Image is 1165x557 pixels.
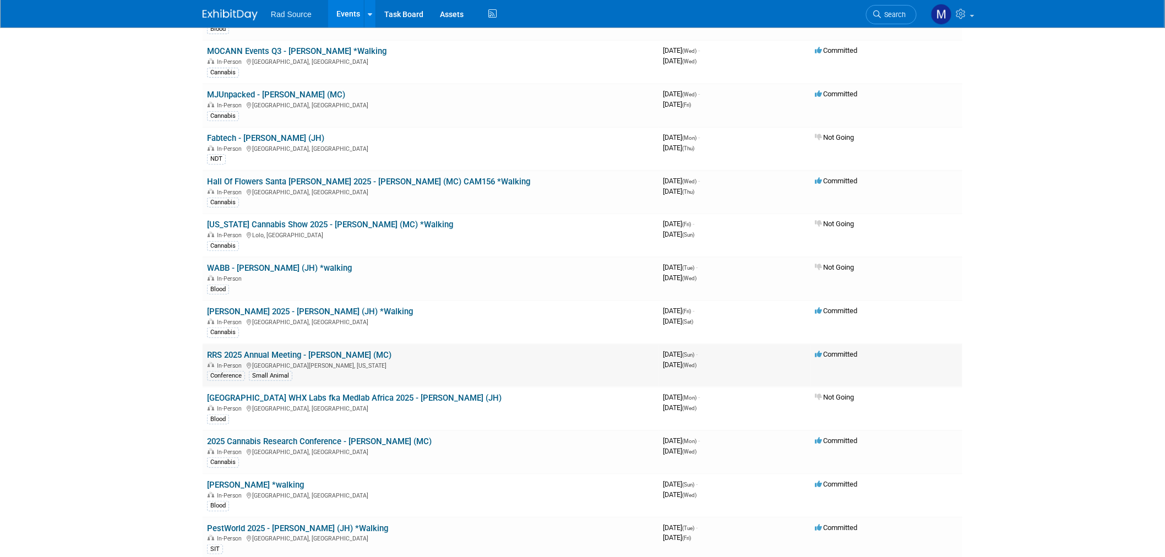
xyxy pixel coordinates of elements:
span: [DATE] [663,100,691,108]
span: In-Person [217,58,245,65]
img: Melissa Conboy [931,4,952,25]
span: - [698,90,700,98]
span: Not Going [815,133,854,141]
span: (Tue) [682,265,694,271]
span: [DATE] [663,317,693,325]
div: [GEOGRAPHIC_DATA], [GEOGRAPHIC_DATA] [207,187,654,196]
img: In-Person Event [208,232,214,237]
span: (Sun) [682,352,694,358]
img: In-Person Event [208,275,214,281]
span: (Thu) [682,189,694,195]
div: Cannabis [207,457,239,467]
span: - [698,177,700,185]
a: WABB - [PERSON_NAME] (JH) *walking [207,263,352,273]
a: MOCANN Events Q3 - [PERSON_NAME] *Walking [207,46,386,56]
a: [GEOGRAPHIC_DATA] WHX Labs fka Medlab Africa 2025 - [PERSON_NAME] (JH) [207,393,502,403]
span: (Tue) [682,525,694,531]
span: - [698,393,700,401]
a: RRS 2025 Annual Meeting - [PERSON_NAME] (MC) [207,350,391,360]
a: Fabtech - [PERSON_NAME] (JH) [207,133,324,143]
span: Committed [815,350,857,358]
div: [GEOGRAPHIC_DATA][PERSON_NAME], [US_STATE] [207,361,654,369]
div: [GEOGRAPHIC_DATA], [GEOGRAPHIC_DATA] [207,447,654,456]
span: (Fri) [682,102,691,108]
span: [DATE] [663,90,700,98]
a: 2025 Cannabis Research Conference - [PERSON_NAME] (MC) [207,436,432,446]
span: [DATE] [663,263,698,271]
span: - [696,523,698,532]
span: - [698,436,700,445]
span: In-Person [217,189,245,196]
div: NDT [207,154,226,164]
span: (Sun) [682,482,694,488]
div: Blood [207,24,229,34]
span: In-Person [217,492,245,499]
span: Search [881,10,906,19]
div: [GEOGRAPHIC_DATA], [GEOGRAPHIC_DATA] [207,403,654,412]
span: (Thu) [682,145,694,151]
span: (Wed) [682,492,696,498]
span: [DATE] [663,220,694,228]
span: - [696,350,698,358]
div: Cannabis [207,198,239,207]
span: Committed [815,523,857,532]
span: (Wed) [682,275,696,281]
span: [DATE] [663,361,696,369]
span: (Sat) [682,319,693,325]
span: - [698,46,700,54]
img: In-Person Event [208,492,214,498]
span: (Mon) [682,395,696,401]
span: [DATE] [663,447,696,455]
img: In-Person Event [208,449,214,454]
div: Blood [207,285,229,294]
span: (Wed) [682,449,696,455]
span: [DATE] [663,307,694,315]
span: Committed [815,90,857,98]
img: In-Person Event [208,319,214,324]
span: In-Person [217,535,245,542]
span: (Fri) [682,308,691,314]
span: [DATE] [663,403,696,412]
div: Lolo, [GEOGRAPHIC_DATA] [207,230,654,239]
span: [DATE] [663,436,700,445]
div: [GEOGRAPHIC_DATA], [GEOGRAPHIC_DATA] [207,317,654,326]
span: In-Person [217,319,245,326]
span: - [696,480,698,488]
span: (Fri) [682,535,691,541]
span: - [698,133,700,141]
img: In-Person Event [208,145,214,151]
div: [GEOGRAPHIC_DATA], [GEOGRAPHIC_DATA] [207,57,654,65]
span: In-Person [217,362,245,369]
span: In-Person [217,145,245,152]
span: (Wed) [682,91,696,97]
span: [DATE] [663,144,694,152]
span: (Fri) [682,221,691,227]
a: Search [866,5,917,24]
span: Committed [815,177,857,185]
span: [DATE] [663,523,698,532]
a: [US_STATE] Cannabis Show 2025 - [PERSON_NAME] (MC) *Walking [207,220,453,230]
span: [DATE] [663,230,694,238]
span: - [696,263,698,271]
span: (Mon) [682,135,696,141]
span: (Sun) [682,232,694,238]
div: Cannabis [207,241,239,251]
div: Conference [207,371,245,381]
div: Cannabis [207,68,239,78]
div: Cannabis [207,111,239,121]
span: (Wed) [682,178,696,184]
img: In-Person Event [208,535,214,540]
span: Not Going [815,220,854,228]
span: [DATE] [663,133,700,141]
span: (Wed) [682,362,696,368]
span: [DATE] [663,187,694,195]
span: In-Person [217,405,245,412]
img: In-Person Event [208,58,214,64]
span: [DATE] [663,490,696,499]
span: Rad Source [271,10,312,19]
a: [PERSON_NAME] 2025 - [PERSON_NAME] (JH) *Walking [207,307,413,316]
span: (Wed) [682,405,696,411]
span: [DATE] [663,274,696,282]
span: In-Person [217,232,245,239]
a: Hall Of Flowers Santa [PERSON_NAME] 2025 - [PERSON_NAME] (MC) CAM156 *Walking [207,177,530,187]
